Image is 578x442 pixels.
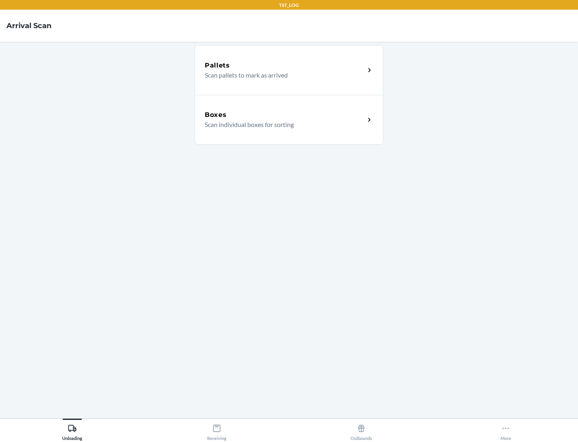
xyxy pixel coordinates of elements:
div: Outbounds [350,421,372,441]
a: BoxesScan individual boxes for sorting [195,95,383,145]
p: Scan pallets to mark as arrived [205,70,358,80]
button: More [433,419,578,441]
button: Outbounds [289,419,433,441]
h4: Arrival Scan [6,20,51,31]
div: More [501,421,511,441]
h5: Pallets [205,61,230,70]
div: Receiving [207,421,226,441]
h5: Boxes [205,110,227,120]
p: Scan individual boxes for sorting [205,120,358,129]
button: Receiving [144,419,289,441]
div: Unloading [62,421,82,441]
p: TST_LOG [279,2,299,9]
a: PalletsScan pallets to mark as arrived [195,45,383,95]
